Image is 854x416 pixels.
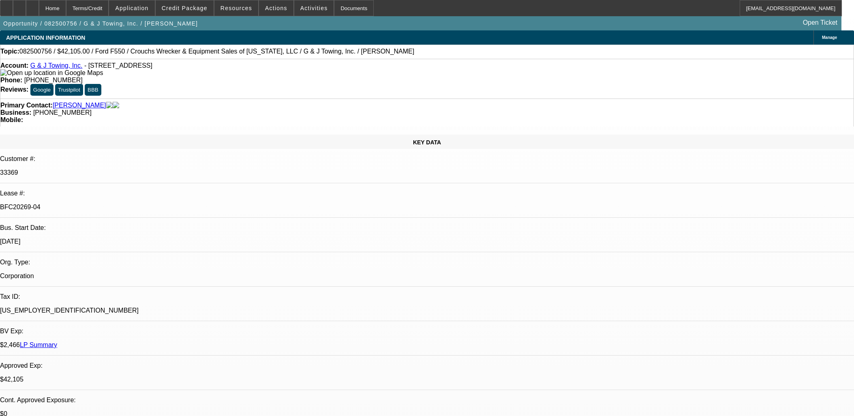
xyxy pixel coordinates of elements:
span: Credit Package [162,5,208,11]
strong: Phone: [0,77,22,84]
a: View Google Maps [0,69,103,76]
span: [PHONE_NUMBER] [24,77,83,84]
a: LP Summary [20,341,57,348]
span: Actions [265,5,287,11]
button: Activities [294,0,334,16]
span: 082500756 / $42,105.00 / Ford F550 / Crouchs Wrecker & Equipment Sales of [US_STATE], LLC / G & J... [19,48,414,55]
button: BBB [85,84,101,96]
button: Application [109,0,154,16]
a: Open Ticket [800,16,841,30]
strong: Reviews: [0,86,28,93]
strong: Primary Contact: [0,102,53,109]
button: Resources [214,0,258,16]
strong: Mobile: [0,116,23,123]
button: Trustpilot [55,84,83,96]
button: Actions [259,0,293,16]
button: Google [30,84,54,96]
span: [PHONE_NUMBER] [33,109,92,116]
span: Application [115,5,148,11]
a: G & J Towing, Inc. [30,62,83,69]
img: facebook-icon.png [106,102,113,109]
strong: Account: [0,62,28,69]
a: [PERSON_NAME] [53,102,106,109]
span: Resources [220,5,252,11]
strong: Business: [0,109,31,116]
span: Manage [822,35,837,40]
strong: Topic: [0,48,19,55]
span: KEY DATA [413,139,441,146]
span: APPLICATION INFORMATION [6,34,85,41]
span: Opportunity / 082500756 / G & J Towing, Inc. / [PERSON_NAME] [3,20,198,27]
span: - [STREET_ADDRESS] [84,62,152,69]
img: Open up location in Google Maps [0,69,103,77]
button: Credit Package [156,0,214,16]
img: linkedin-icon.png [113,102,119,109]
span: Activities [300,5,328,11]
